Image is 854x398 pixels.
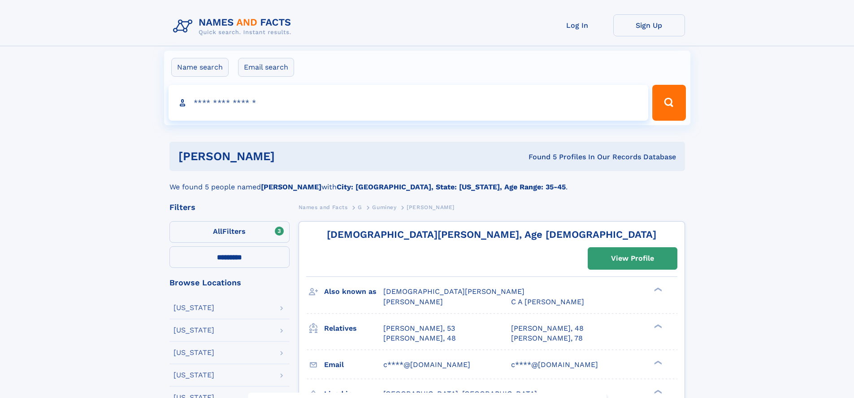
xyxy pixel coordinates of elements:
[299,201,348,213] a: Names and Facts
[511,297,584,306] span: C A [PERSON_NAME]
[169,279,290,287] div: Browse Locations
[171,58,229,77] label: Name search
[261,183,321,191] b: [PERSON_NAME]
[611,248,654,269] div: View Profile
[652,85,685,121] button: Search Button
[402,152,676,162] div: Found 5 Profiles In Our Records Database
[652,287,663,293] div: ❯
[173,304,214,311] div: [US_STATE]
[372,204,396,210] span: Guminey
[383,333,456,343] a: [PERSON_NAME], 48
[327,229,656,240] a: [DEMOGRAPHIC_DATA][PERSON_NAME], Age [DEMOGRAPHIC_DATA]
[652,389,663,394] div: ❯
[358,201,362,213] a: G
[383,287,525,296] span: [DEMOGRAPHIC_DATA][PERSON_NAME]
[169,85,649,121] input: search input
[169,203,290,211] div: Filters
[372,201,396,213] a: Guminey
[169,171,685,192] div: We found 5 people named with .
[383,297,443,306] span: [PERSON_NAME]
[173,327,214,334] div: [US_STATE]
[324,357,383,372] h3: Email
[613,14,685,36] a: Sign Up
[169,14,299,39] img: Logo Names and Facts
[652,323,663,329] div: ❯
[358,204,362,210] span: G
[213,227,222,236] span: All
[173,349,214,356] div: [US_STATE]
[324,284,383,299] h3: Also known as
[407,204,455,210] span: [PERSON_NAME]
[169,221,290,243] label: Filters
[383,324,455,333] a: [PERSON_NAME], 53
[178,151,402,162] h1: [PERSON_NAME]
[588,248,677,269] a: View Profile
[173,372,214,379] div: [US_STATE]
[542,14,613,36] a: Log In
[511,333,583,343] a: [PERSON_NAME], 78
[324,321,383,336] h3: Relatives
[511,324,584,333] a: [PERSON_NAME], 48
[238,58,294,77] label: Email search
[652,359,663,365] div: ❯
[337,183,566,191] b: City: [GEOGRAPHIC_DATA], State: [US_STATE], Age Range: 35-45
[383,389,537,398] span: [GEOGRAPHIC_DATA], [GEOGRAPHIC_DATA]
